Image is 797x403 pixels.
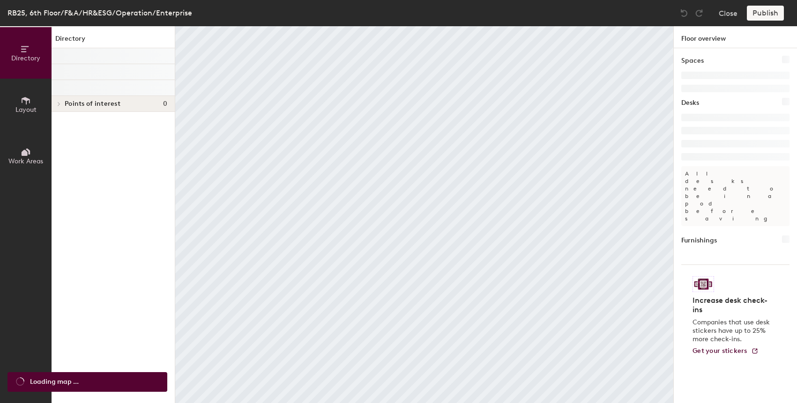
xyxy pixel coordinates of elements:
div: RB25, 6th Floor/F&A/HR&ESG/Operation/Enterprise [7,7,192,19]
h4: Increase desk check-ins [693,296,773,315]
span: Get your stickers [693,347,747,355]
h1: Desks [681,98,699,108]
span: Directory [11,54,40,62]
img: Sticker logo [693,276,714,292]
h1: Furnishings [681,235,717,246]
p: Companies that use desk stickers have up to 25% more check-ins. [693,318,773,344]
span: 0 [163,100,167,108]
span: Points of interest [65,100,120,108]
img: Undo [679,8,689,18]
h1: Floor overview [674,26,797,48]
span: Layout [15,106,37,114]
span: Loading map ... [30,377,79,387]
span: Work Areas [8,157,43,165]
a: Get your stickers [693,347,759,355]
button: Close [719,6,737,21]
h1: Directory [52,34,175,48]
p: All desks need to be in a pod before saving [681,166,790,226]
canvas: Map [175,26,673,403]
img: Redo [694,8,704,18]
h1: Spaces [681,56,704,66]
